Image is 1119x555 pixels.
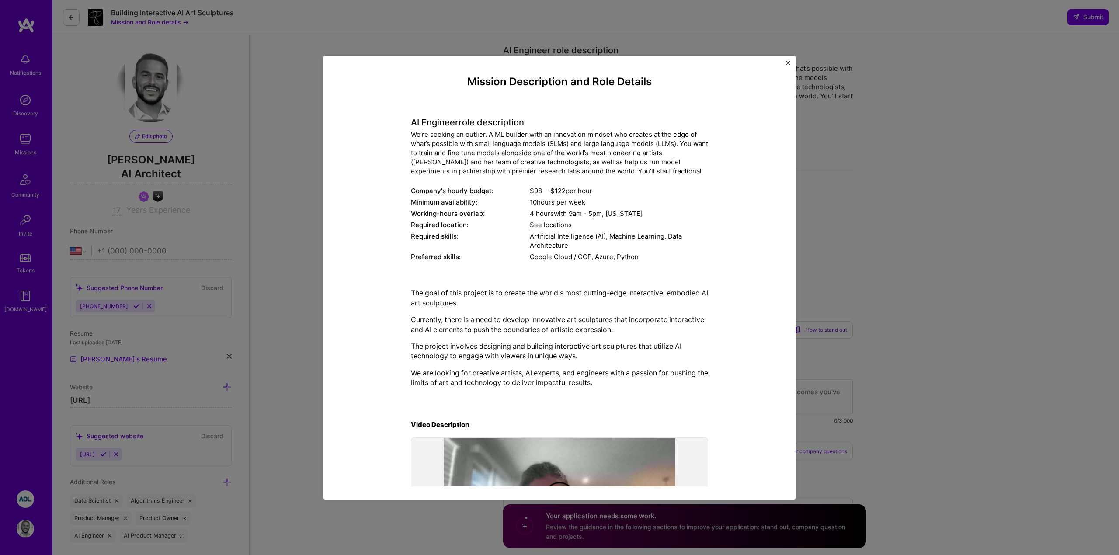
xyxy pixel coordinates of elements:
span: See locations [530,221,572,229]
div: We’re seeking an outlier. A ML builder with an innovation mindset who creates at the edge of what... [411,130,708,176]
div: Required location: [411,220,530,229]
div: Google Cloud / GCP, Azure, Python [530,252,708,261]
button: Close [786,61,790,70]
span: 9am - 5pm , [567,209,605,218]
p: Currently, there is a need to develop innovative art sculptures that incorporate interactive and ... [411,315,708,334]
p: The goal of this project is to create the world's most cutting-edge interactive, embodied AI art ... [411,288,708,308]
h4: AI Engineer role description [411,117,708,128]
div: Company's hourly budget: [411,186,530,195]
h4: Video Description [411,421,708,429]
div: Artificial Intelligence (AI), Machine Learning, Data Architecture [530,232,708,250]
p: The project involves designing and building interactive art sculptures that utilize AI technology... [411,341,708,361]
div: Minimum availability: [411,198,530,207]
div: 10 hours per week [530,198,708,207]
div: 4 hours with [US_STATE] [530,209,708,218]
div: $ 98 — $ 122 per hour [530,186,708,195]
div: Required skills: [411,232,530,250]
div: Preferred skills: [411,252,530,261]
div: Working-hours overlap: [411,209,530,218]
h4: Mission Description and Role Details [411,76,708,88]
p: We are looking for creative artists, AI experts, and engineers with a passion for pushing the lim... [411,368,708,388]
